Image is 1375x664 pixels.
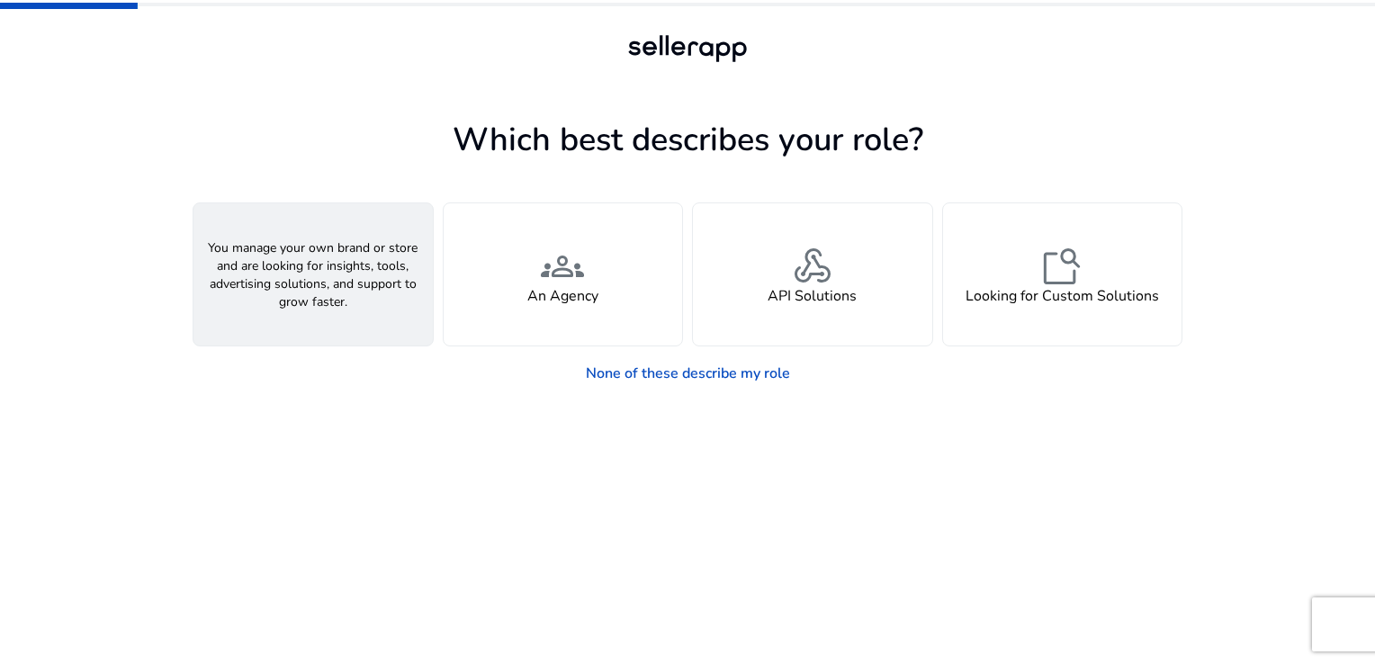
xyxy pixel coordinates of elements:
button: feature_searchLooking for Custom Solutions [942,202,1183,346]
h4: An Agency [527,288,598,305]
h1: Which best describes your role? [193,121,1182,159]
button: groupsAn Agency [443,202,684,346]
span: groups [541,245,584,288]
button: You manage your own brand or store and are looking for insights, tools, advertising solutions, an... [193,202,434,346]
h4: API Solutions [768,288,857,305]
span: webhook [791,245,834,288]
a: None of these describe my role [571,355,804,391]
button: webhookAPI Solutions [692,202,933,346]
h4: Looking for Custom Solutions [966,288,1159,305]
span: feature_search [1040,245,1083,288]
